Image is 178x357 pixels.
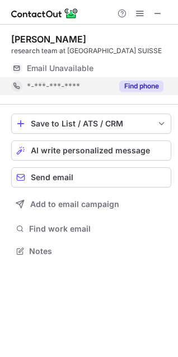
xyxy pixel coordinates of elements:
button: Notes [11,243,171,259]
button: Send email [11,167,171,187]
span: Notes [29,246,167,256]
span: Email Unavailable [27,63,93,73]
button: AI write personalized message [11,140,171,161]
button: save-profile-one-click [11,114,171,134]
button: Add to email campaign [11,194,171,214]
button: Find work email [11,221,171,237]
span: Send email [31,173,73,182]
img: ContactOut v5.3.10 [11,7,78,20]
span: Find work email [29,224,167,234]
div: research team at [GEOGRAPHIC_DATA] SUISSE [11,46,171,56]
div: Save to List / ATS / CRM [31,119,152,128]
span: AI write personalized message [31,146,150,155]
button: Reveal Button [119,81,163,92]
span: Add to email campaign [30,200,119,209]
div: [PERSON_NAME] [11,34,86,45]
